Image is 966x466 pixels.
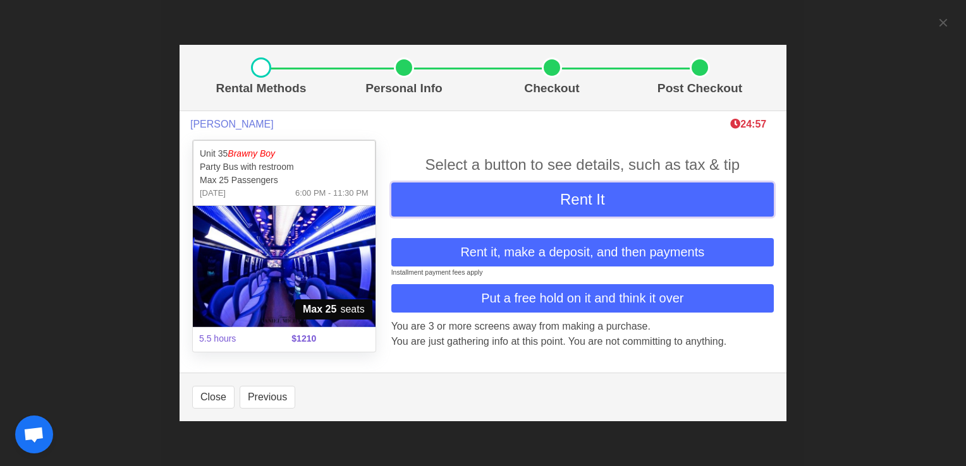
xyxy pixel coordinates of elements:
p: Post Checkout [631,80,769,98]
span: The clock is ticking ⁠— this timer shows how long we'll hold this limo during checkout. If time r... [730,119,766,129]
p: Unit 35 [200,147,369,160]
span: [DATE] [200,187,226,200]
strong: Max 25 [303,302,336,317]
p: Rental Methods [197,80,325,98]
span: 5.5 hours [192,325,284,353]
p: Checkout [483,80,621,98]
span: seats [295,299,372,320]
button: Close [192,386,235,409]
b: 24:57 [730,119,766,129]
span: [PERSON_NAME] [190,118,274,130]
button: Rent it, make a deposit, and then payments [391,238,774,266]
small: Installment payment fees apply [391,268,483,276]
button: Rent It [391,182,774,217]
span: 6:00 PM - 11:30 PM [295,187,369,200]
p: You are just gathering info at this point. You are not committing to anything. [391,334,774,349]
span: Put a free hold on it and think it over [481,289,683,308]
span: Rent It [560,191,605,208]
p: Party Bus with restroom [200,160,369,174]
span: Rent it, make a deposit, and then payments [460,242,704,261]
p: Personal Info [335,80,473,98]
p: You are 3 or more screens away from making a purchase. [391,319,774,334]
img: 35%2002.jpg [193,206,376,327]
button: Put a free hold on it and think it over [391,284,774,313]
div: Open chat [15,415,53,453]
div: Select a button to see details, such as tax & tip [391,153,774,176]
p: Max 25 Passengers [200,174,369,187]
button: Previous [240,386,295,409]
em: Brawny Boy [228,148,275,158]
